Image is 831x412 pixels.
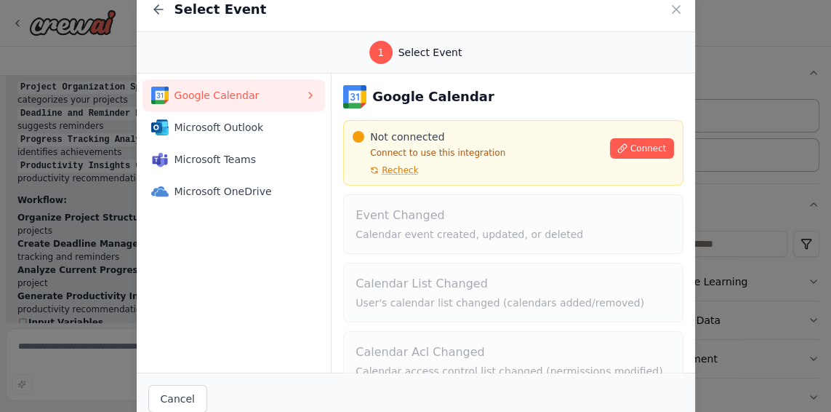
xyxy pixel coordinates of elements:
[151,87,169,104] img: Google Calendar
[356,207,670,224] h4: Event Changed
[151,183,169,200] img: Microsoft OneDrive
[353,147,601,159] p: Connect to use this integration
[372,87,494,107] h3: Google Calendar
[398,45,462,60] span: Select Event
[174,184,305,199] span: Microsoft OneDrive
[610,138,674,159] button: Connect
[370,130,444,144] span: Not connected
[369,41,393,64] div: 1
[142,143,326,175] button: Microsoft TeamsMicrosoft Teams
[151,151,169,168] img: Microsoft Teams
[142,175,326,207] button: Microsoft OneDriveMicrosoft OneDrive
[356,275,670,293] h4: Calendar List Changed
[174,120,305,135] span: Microsoft Outlook
[174,152,305,167] span: Microsoft Teams
[343,85,366,108] img: Google Calendar
[142,111,326,143] button: Microsoft OutlookMicrosoft Outlook
[343,263,683,322] button: Calendar List ChangedUser's calendar list changed (calendars added/removed)
[343,194,683,254] button: Event ChangedCalendar event created, updated, or deleted
[356,227,670,242] p: Calendar event created, updated, or deleted
[142,79,326,111] button: Google CalendarGoogle Calendar
[356,296,670,310] p: User's calendar list changed (calendars added/removed)
[356,344,670,361] h4: Calendar Acl Changed
[151,119,169,136] img: Microsoft Outlook
[353,165,418,176] button: Recheck
[382,165,418,176] span: Recheck
[630,143,667,154] span: Connect
[356,364,670,379] p: Calendar access control list changed (permissions modified)
[343,331,683,391] button: Calendar Acl ChangedCalendar access control list changed (permissions modified)
[174,88,305,103] span: Google Calendar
